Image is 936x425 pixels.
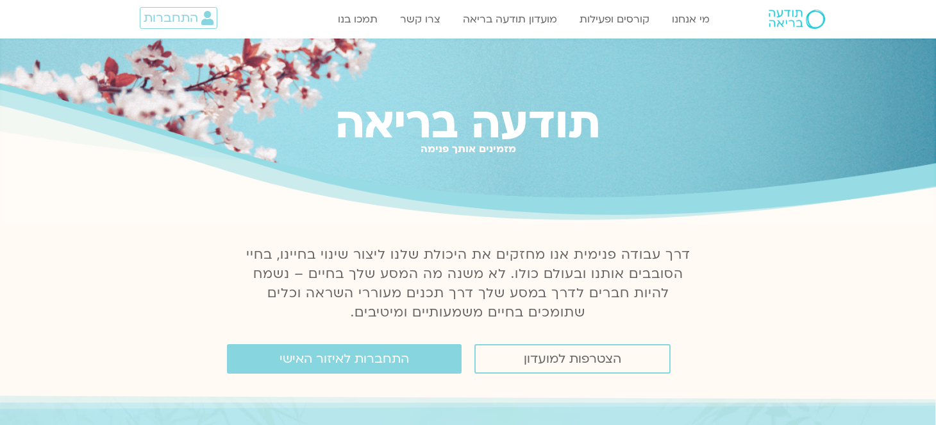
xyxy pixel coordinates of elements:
img: תודעה בריאה [769,10,825,29]
span: הצטרפות למועדון [524,352,621,366]
a: קורסים ופעילות [573,7,656,31]
a: צרו קשר [394,7,447,31]
a: מועדון תודעה בריאה [456,7,564,31]
a: תמכו בנו [331,7,384,31]
a: הצטרפות למועדון [474,344,671,374]
p: דרך עבודה פנימית אנו מחזקים את היכולת שלנו ליצור שינוי בחיינו, בחיי הסובבים אותנו ובעולם כולו. לא... [238,245,698,322]
span: התחברות לאיזור האישי [280,352,409,366]
a: מי אנחנו [665,7,716,31]
a: התחברות [140,7,217,29]
span: התחברות [144,11,198,25]
a: התחברות לאיזור האישי [227,344,462,374]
